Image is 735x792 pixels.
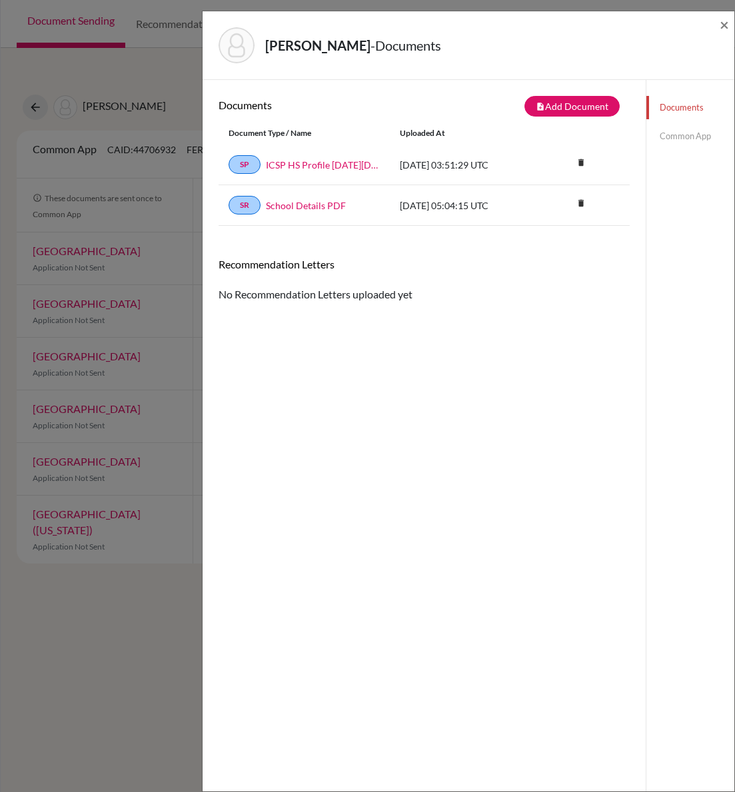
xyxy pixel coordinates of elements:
i: delete [571,193,591,213]
div: No Recommendation Letters uploaded yet [219,258,630,302]
div: Document Type / Name [219,127,390,139]
a: SR [229,196,261,214]
strong: [PERSON_NAME] [265,37,370,53]
button: Close [720,17,729,33]
i: delete [571,153,591,173]
a: delete [571,195,591,213]
i: note_add [536,102,545,111]
a: Common App [646,125,734,148]
button: note_addAdd Document [524,96,620,117]
div: [DATE] 03:51:29 UTC [390,158,527,172]
span: × [720,15,729,34]
div: [DATE] 05:04:15 UTC [390,198,527,212]
span: - Documents [370,37,441,53]
a: Documents [646,96,734,119]
a: delete [571,155,591,173]
div: Uploaded at [390,127,527,139]
h6: Recommendation Letters [219,258,630,270]
a: School Details PDF [266,198,346,212]
a: SP [229,155,261,174]
h6: Documents [219,99,424,111]
a: ICSP HS Profile [DATE][DOMAIN_NAME][DATE]_wide [266,158,380,172]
